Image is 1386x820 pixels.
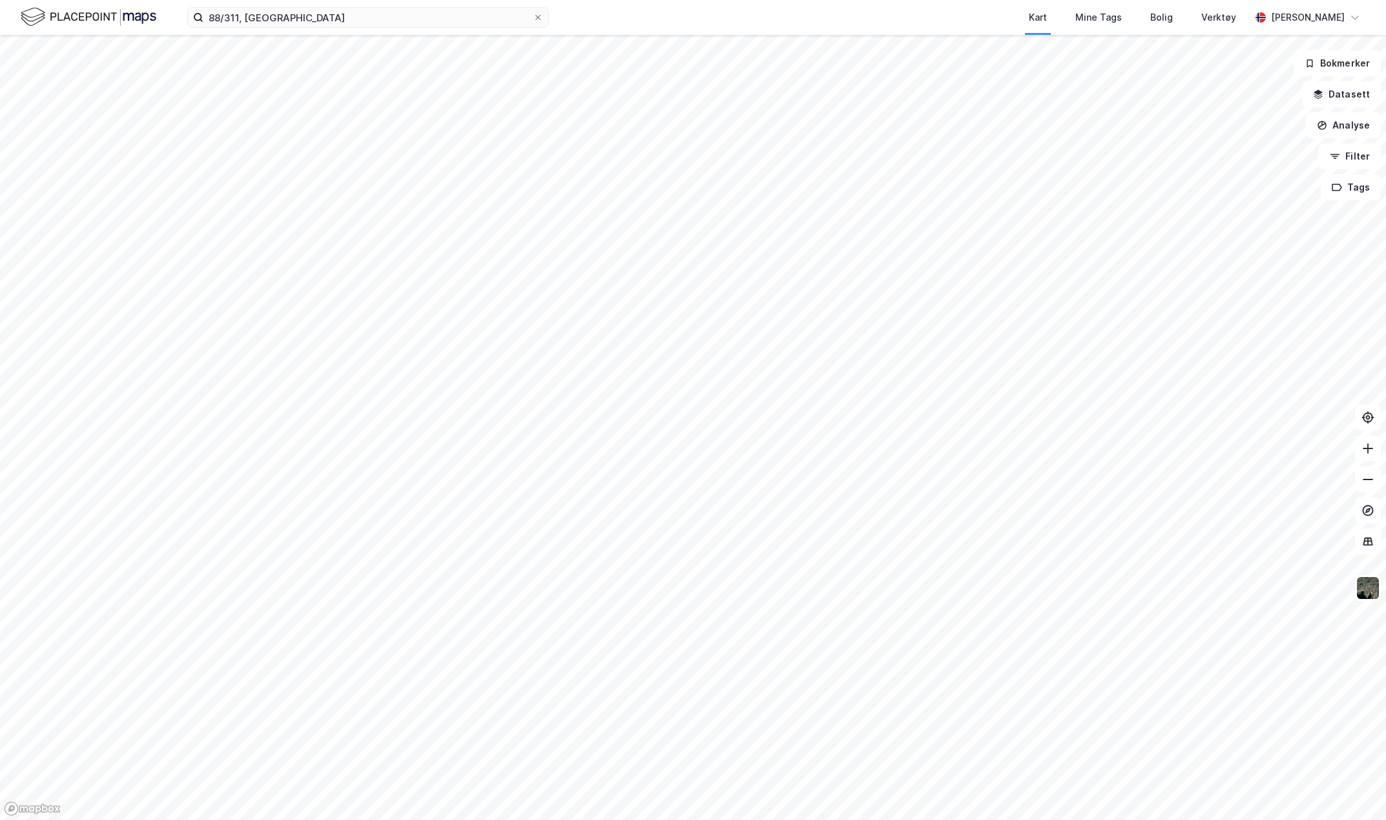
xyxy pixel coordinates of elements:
button: Tags [1321,174,1381,200]
button: Bokmerker [1294,50,1381,76]
div: Bolig [1150,10,1173,25]
div: Verktøy [1201,10,1236,25]
div: Kart [1029,10,1047,25]
div: [PERSON_NAME] [1271,10,1345,25]
img: 9k= [1356,576,1380,600]
div: Kontrollprogram for chat [1321,758,1386,820]
a: Mapbox homepage [4,801,61,816]
button: Analyse [1306,112,1381,138]
img: logo.f888ab2527a4732fd821a326f86c7f29.svg [21,6,156,28]
button: Datasett [1302,81,1381,107]
iframe: Chat Widget [1321,758,1386,820]
input: Søk på adresse, matrikkel, gårdeiere, leietakere eller personer [203,8,533,27]
button: Filter [1319,143,1381,169]
div: Mine Tags [1075,10,1122,25]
